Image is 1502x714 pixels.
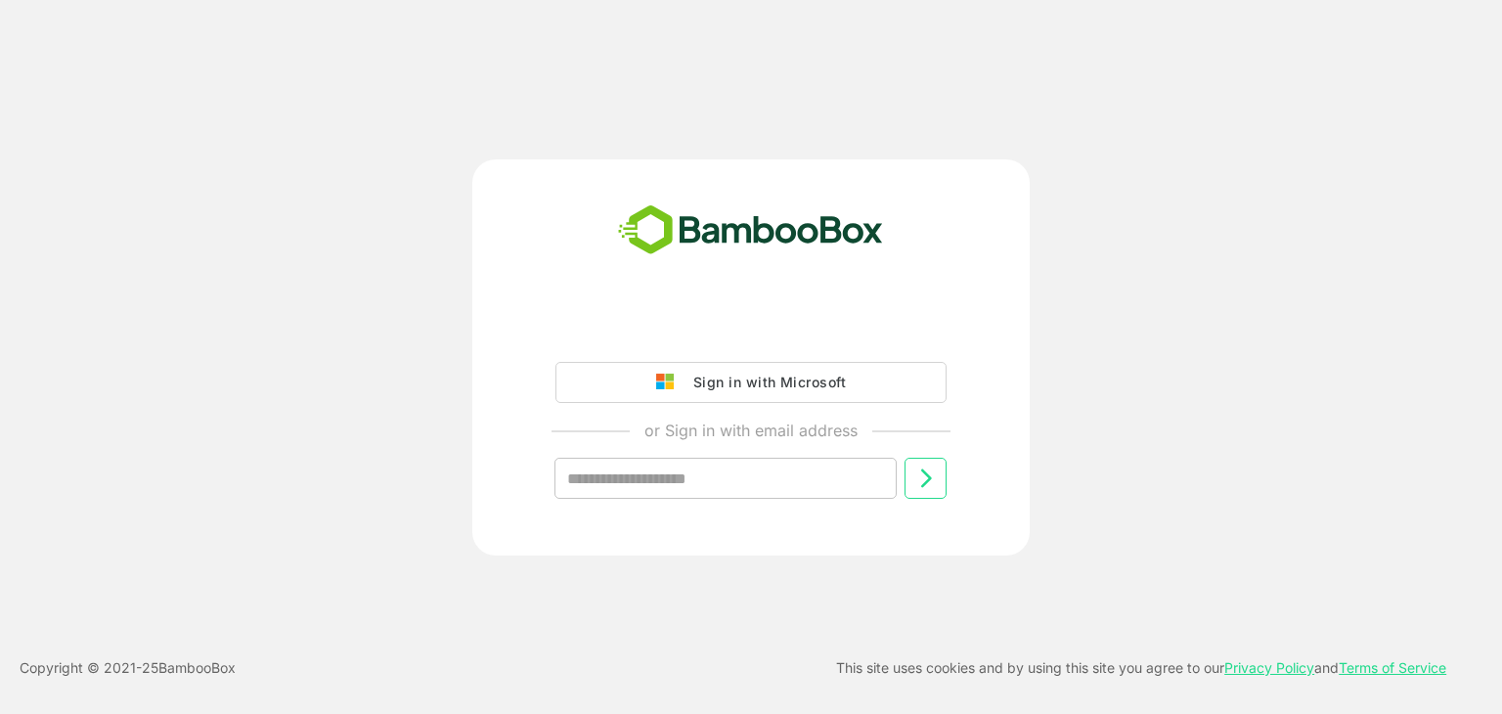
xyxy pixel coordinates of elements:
[656,374,684,391] img: google
[836,656,1446,680] p: This site uses cookies and by using this site you agree to our and
[644,419,858,442] p: or Sign in with email address
[1339,659,1446,676] a: Terms of Service
[607,199,894,263] img: bamboobox
[546,307,956,350] iframe: Sign in with Google Button
[20,656,236,680] p: Copyright © 2021- 25 BambooBox
[1224,659,1314,676] a: Privacy Policy
[684,370,846,395] div: Sign in with Microsoft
